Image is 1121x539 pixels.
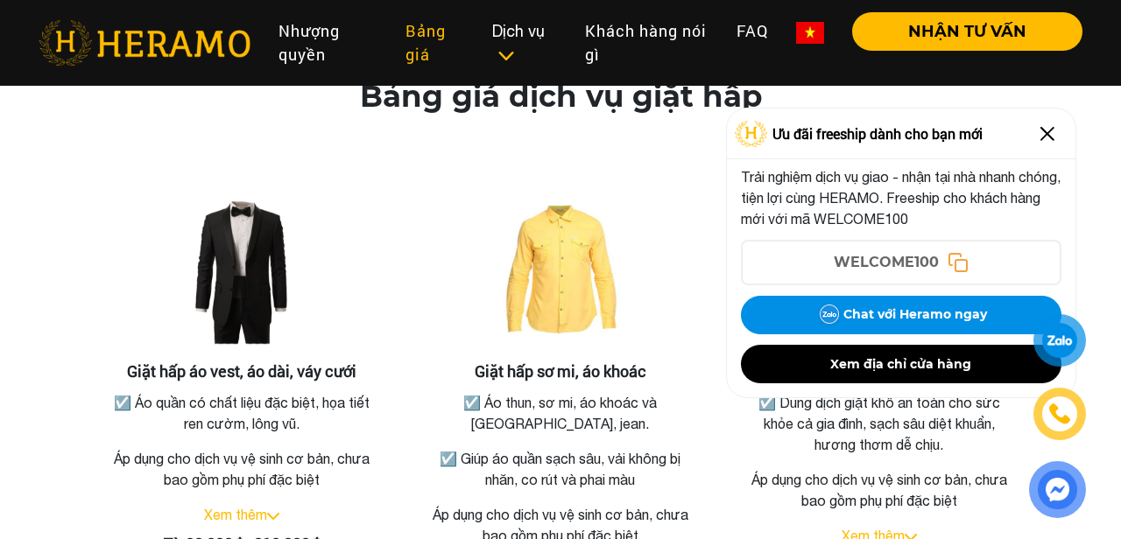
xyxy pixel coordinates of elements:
a: Xem thêm [204,507,267,522]
h3: Giặt hấp sơ mi, áo khoác [421,362,700,381]
img: Giặt hấp áo vest, áo dài, váy cưới [154,187,329,362]
h3: Giặt hấp áo vest, áo dài, váy cưới [102,362,381,381]
a: Nhượng quyền [264,12,391,73]
img: Giặt hấp sơ mi, áo khoác [473,187,648,362]
p: ☑️ Áo quần có chất liệu đặc biệt, họa tiết ren cườm, lông vũ. [106,392,377,434]
p: ☑️ Áo thun, sơ mi, áo khoác và [GEOGRAPHIC_DATA], jean. [425,392,696,434]
img: Logo [735,121,768,147]
p: Áp dụng cho dịch vụ vệ sinh cơ bản, chưa bao gồm phụ phí đặc biệt [740,469,1019,511]
span: Ưu đãi freeship dành cho bạn mới [772,123,983,144]
img: heramo-logo.png [39,20,250,66]
button: NHẬN TƯ VẤN [852,12,1082,51]
p: ☑️ Giúp áo quần sạch sâu, vải không bị nhăn, co rút và phai màu [425,448,696,490]
img: Zalo [815,301,843,329]
img: Close [1033,120,1061,148]
span: WELCOME100 [834,252,939,273]
a: FAQ [723,12,782,50]
a: phone-icon [1035,389,1085,439]
img: subToggleIcon [497,47,515,65]
p: Trải nghiệm dịch vụ giao - nhận tại nhà nhanh chóng, tiện lợi cùng HERAMO. Freeship cho khách hàn... [741,166,1061,229]
a: Bảng giá [391,12,479,73]
p: Áp dụng cho dịch vụ vệ sinh cơ bản, chưa bao gồm phụ phí đặc biệt [102,448,381,490]
a: NHẬN TƯ VẤN [838,24,1082,39]
img: vn-flag.png [796,22,824,44]
button: Xem địa chỉ cửa hàng [741,345,1061,383]
a: Khách hàng nói gì [571,12,723,73]
img: phone-icon [1048,402,1072,425]
button: Chat với Heramo ngay [741,296,1061,334]
p: ☑️ Dung dịch giặt khô an toàn cho sức khỏe cả gia đình, sạch sâu diệt khuẩn, hương thơm dễ chịu. [744,392,1015,455]
h2: Bảng giá dịch vụ giặt hấp [360,79,762,115]
div: Dịch vụ [492,19,557,66]
img: arrow_down.svg [267,513,279,520]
